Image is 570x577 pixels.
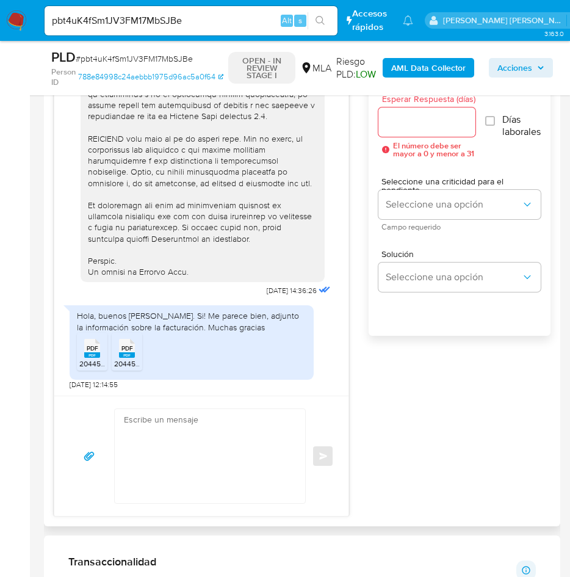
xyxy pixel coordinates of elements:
[386,271,521,283] span: Seleccione una opción
[228,52,295,84] p: OPEN - IN REVIEW STAGE I
[403,15,413,26] a: Notificaciones
[267,286,317,296] span: [DATE] 14:36:26
[78,67,223,88] a: 788e84998c24aebbb1975d96ac5a0f64
[544,29,564,38] span: 3.163.0
[352,7,391,33] span: Accesos rápidos
[77,310,306,332] div: Hola, buenos [PERSON_NAME]. Si! Me parece bien, adjunto la información sobre la facturación. Much...
[382,95,479,104] span: Esperar Respuesta (días)
[356,67,376,81] span: LOW
[378,263,541,292] button: Seleccione una opción
[378,114,475,130] input: days_to_wait
[378,190,541,219] button: Seleccione una opción
[381,177,544,194] span: Seleccione una criticidad para el pendiente
[76,53,193,65] span: # pbt4uK4fSm1JV3FM17MbSJBe
[383,58,474,78] button: AML Data Collector
[79,358,210,369] span: 20445794814_011_00001_00000019.pdf
[51,67,76,88] b: Person ID
[308,12,333,29] button: search-icon
[443,15,566,26] p: lucia.neglia@mercadolibre.com
[114,358,247,369] span: 20445794814_011_00001_00000020.pdf
[391,58,466,78] b: AML Data Collector
[497,58,532,78] span: Acciones
[386,198,521,211] span: Seleccione una opción
[485,116,495,126] input: Días laborales
[381,250,544,258] span: Solución
[87,344,98,352] span: PDF
[502,114,541,138] span: Días laborales
[282,15,292,26] span: Alt
[489,58,553,78] button: Acciones
[393,142,475,158] span: El número debe ser mayor a 0 y menor a 31
[381,224,544,230] span: Campo requerido
[298,15,302,26] span: s
[51,47,76,67] b: PLD
[300,62,331,75] div: MLA
[70,380,118,390] span: [DATE] 12:14:55
[121,344,133,352] span: PDF
[45,13,337,29] input: Buscar usuario o caso...
[336,55,378,81] span: Riesgo PLD:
